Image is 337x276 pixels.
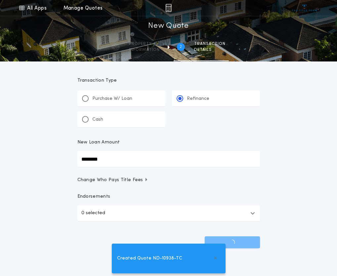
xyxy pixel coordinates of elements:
[165,4,172,12] img: img
[77,193,260,200] p: Endorsements
[148,21,189,31] h1: New Quote
[77,177,148,183] span: Change Who Pays Title Fees
[180,44,182,50] h2: 2
[77,151,260,167] input: New Loan Amount
[187,96,209,102] p: Refinance
[77,139,120,146] p: New Loan Amount
[194,47,226,53] span: details
[77,177,260,183] button: Change Who Pays Title Fees
[77,77,260,84] p: Transaction Type
[292,5,317,11] img: vs-icon
[92,96,132,102] p: Purchase W/ Loan
[117,255,182,262] span: Created Quote ND-10938-TC
[129,47,160,53] span: information
[81,209,105,217] p: 0 selected
[129,41,160,47] span: Property
[92,116,103,123] p: Cash
[77,205,260,221] button: 0 selected
[194,41,226,47] span: Transaction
